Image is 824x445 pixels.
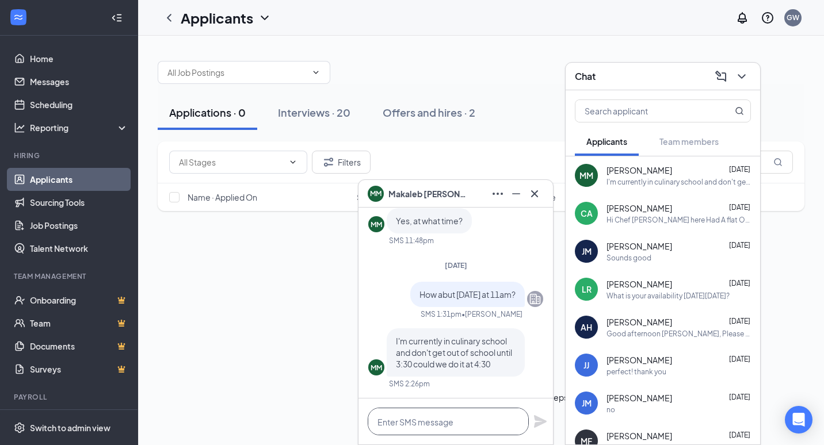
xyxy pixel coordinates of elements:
[278,105,350,120] div: Interviews · 20
[712,67,730,86] button: ComposeMessage
[30,289,128,312] a: OnboardingCrown
[729,241,750,250] span: [DATE]
[419,289,516,300] span: How abut [DATE] at 11am?
[606,392,672,404] span: [PERSON_NAME]
[528,187,541,201] svg: Cross
[357,191,380,203] span: Stage
[729,203,750,212] span: [DATE]
[169,105,246,120] div: Applications · 0
[14,151,126,160] div: Hiring
[735,70,749,83] svg: ChevronDown
[606,177,751,187] div: I'm currently in culinary school and don't get out of school until 3:30 could we do it at 4:30
[188,191,257,203] span: Name · Applied On
[582,245,592,257] div: JM
[461,309,522,319] span: • [PERSON_NAME]
[389,379,430,389] div: SMS 2:26pm
[388,187,469,200] span: Makaleb [PERSON_NAME]
[30,422,110,434] div: Switch to admin view
[30,214,128,237] a: Job Postings
[606,316,672,328] span: [PERSON_NAME]
[729,355,750,363] span: [DATE]
[258,11,272,25] svg: ChevronDown
[729,431,750,439] span: [DATE]
[111,12,123,24] svg: Collapse
[525,185,544,203] button: Cross
[489,185,507,203] button: Ellipses
[30,168,128,191] a: Applicants
[491,187,505,201] svg: Ellipses
[30,70,128,93] a: Messages
[30,358,128,381] a: SurveysCrown
[606,240,672,252] span: [PERSON_NAME]
[606,278,672,290] span: [PERSON_NAME]
[733,67,751,86] button: ChevronDown
[13,11,24,23] svg: WorkstreamLogo
[606,253,651,263] div: Sounds good
[445,261,467,270] span: [DATE]
[579,170,593,181] div: MM
[311,68,321,77] svg: ChevronDown
[383,105,475,120] div: Offers and hires · 2
[30,335,128,358] a: DocumentsCrown
[773,158,783,167] svg: MagnifyingGlass
[606,430,672,442] span: [PERSON_NAME]
[583,359,589,371] div: JJ
[735,106,744,116] svg: MagnifyingGlass
[582,397,592,409] div: JM
[606,291,730,301] div: What is your availability [DATE][DATE]?
[30,237,128,260] a: Talent Network
[509,187,523,201] svg: Minimize
[606,329,751,339] div: Good afternoon [PERSON_NAME], Please meet on the lobby at the main entrance.
[606,405,615,415] div: no
[735,11,749,25] svg: Notifications
[14,122,25,133] svg: Analysis
[396,216,463,226] span: Yes, at what time?
[14,271,126,281] div: Team Management
[322,155,335,169] svg: Filter
[729,317,750,325] span: [DATE]
[586,136,627,147] span: Applicants
[371,220,382,229] div: MM
[181,8,253,28] h1: Applicants
[30,93,128,116] a: Scheduling
[30,191,128,214] a: Sourcing Tools
[179,156,284,168] input: All Stages
[312,151,371,174] button: Filter Filters
[421,309,461,319] div: SMS 1:31pm
[659,136,719,147] span: Team members
[606,354,672,366] span: [PERSON_NAME]
[288,158,297,167] svg: ChevronDown
[162,11,176,25] svg: ChevronLeft
[167,66,307,79] input: All Job Postings
[729,165,750,174] span: [DATE]
[396,336,512,369] span: I'm currently in culinary school and don't get out of school until 3:30 could we do it at 4:30
[14,392,126,402] div: Payroll
[575,70,596,83] h3: Chat
[714,70,728,83] svg: ComposeMessage
[761,11,775,25] svg: QuestionInfo
[528,292,542,306] svg: Company
[787,13,799,22] div: GW
[30,122,129,133] div: Reporting
[606,164,672,176] span: [PERSON_NAME]
[606,367,666,377] div: perfect! thank you
[14,422,25,434] svg: Settings
[30,312,128,335] a: TeamCrown
[581,208,593,219] div: CA
[606,202,672,214] span: [PERSON_NAME]
[575,100,712,122] input: Search applicant
[30,47,128,70] a: Home
[729,393,750,401] span: [DATE]
[606,215,751,225] div: Hi Chef [PERSON_NAME] here Had A flat On my way ETA 10-15 mins See you in a bit
[507,185,525,203] button: Minimize
[371,363,382,373] div: MM
[729,279,750,287] span: [DATE]
[785,406,812,434] div: Open Intercom Messenger
[581,321,592,333] div: AH
[533,415,547,428] svg: Plane
[582,283,592,295] div: LR
[389,236,434,245] div: SMS 11:48pm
